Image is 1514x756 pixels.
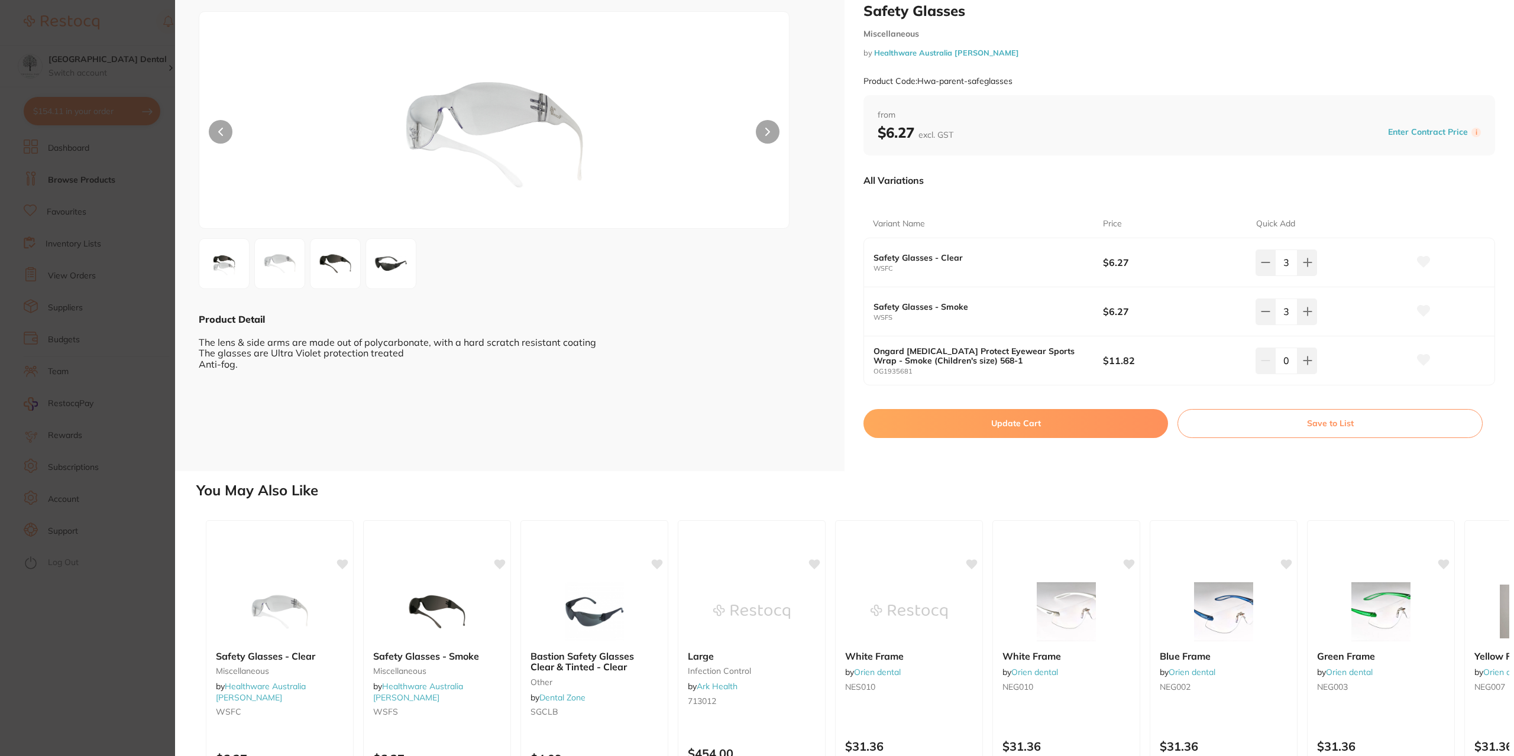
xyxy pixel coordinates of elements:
[1002,739,1130,753] p: $31.36
[530,692,585,703] span: by
[216,681,306,702] a: Healthware Australia [PERSON_NAME]
[854,667,901,677] a: Orien dental
[1002,651,1130,661] b: White Frame
[688,681,737,692] span: by
[373,651,501,661] b: Safety Glasses - Smoke
[874,302,1080,312] b: Safety Glasses - Smoke
[874,265,1103,272] small: WSFC
[216,651,344,661] b: Safety Glasses - Clear
[918,129,953,140] span: excl. GST
[556,582,633,641] img: Bastion Safety Glasses Clear & Tinted - Clear
[1160,739,1287,753] p: $31.36
[1103,305,1241,318] b: $6.27
[399,582,475,641] img: Safety Glasses - Smoke
[1317,651,1445,661] b: Green Frame
[216,707,344,716] small: WSFC
[216,681,306,702] span: by
[539,692,585,703] a: Dental Zone
[1011,667,1058,677] a: Orien dental
[697,681,737,692] a: Ark Health
[845,739,973,753] p: $31.36
[874,253,1080,262] b: Safety Glasses - Clear
[51,207,210,218] p: Message from Restocq, sent 2w ago
[51,25,210,303] div: Hi [PERSON_NAME], ​ Starting [DATE], we’re making some updates to our product offerings on the Re...
[688,651,816,661] b: Large
[373,666,501,676] small: Miscellaneous
[863,2,1495,20] h2: Safety Glasses
[373,707,501,716] small: WSFS
[370,242,412,285] img: ZzE5MzU2ODEuanBn
[688,696,816,706] small: 713012
[1326,667,1373,677] a: Orien dental
[873,218,925,230] p: Variant Name
[1471,128,1481,137] label: i
[1169,667,1215,677] a: Orien dental
[314,242,357,285] img: c2ZzLnBuZw
[203,242,245,285] img: bGFzc2VzLnBuZw
[874,314,1103,322] small: WSFS
[871,582,947,641] img: White Frame
[373,681,463,702] span: by
[1384,126,1471,138] button: Enter Contract Price
[1317,682,1445,692] small: NEG003
[530,707,658,716] small: SGCLB
[530,677,658,687] small: other
[1160,651,1287,661] b: Blue Frame
[863,174,924,186] p: All Variations
[216,666,344,676] small: Miscellaneous
[51,25,210,203] div: Message content
[863,48,1495,57] small: by
[530,651,658,673] b: Bastion Safety Glasses Clear & Tinted - Clear
[1256,218,1295,230] p: Quick Add
[1342,582,1419,641] img: Green Frame
[845,651,973,661] b: White Frame
[1160,682,1287,692] small: NEG002
[845,667,901,677] span: by
[199,313,265,325] b: Product Detail
[1002,682,1130,692] small: NEG010
[196,482,1509,499] h2: You May Also Like
[874,346,1080,365] b: Ongard [MEDICAL_DATA] Protect Eyewear Sports Wrap - Smoke (Children's size) 568-1
[874,368,1103,375] small: OG1935681
[241,582,318,641] img: Safety Glasses - Clear
[713,582,790,641] img: Large
[1185,582,1262,641] img: Blue Frame
[878,109,1481,121] span: from
[27,28,46,47] img: Profile image for Restocq
[1317,739,1445,753] p: $31.36
[1103,218,1122,230] p: Price
[1103,354,1241,367] b: $11.82
[863,29,1495,39] small: Miscellaneous
[1317,667,1373,677] span: by
[1028,582,1105,641] img: White Frame
[878,124,953,141] b: $6.27
[199,326,821,391] div: The lens & side arms are made out of polycarbonate, with a hard scratch resistant coating The gla...
[373,681,463,702] a: Healthware Australia [PERSON_NAME]
[258,242,301,285] img: c2ZjLnBuZw
[1002,667,1058,677] span: by
[1177,409,1483,437] button: Save to List
[845,682,973,692] small: NES010
[874,48,1019,57] a: Healthware Australia [PERSON_NAME]
[18,18,219,226] div: message notification from Restocq, 2w ago. Hi Nicole, ​ Starting 11 August, we’re making some upd...
[688,666,816,676] small: infection control
[1160,667,1215,677] span: by
[317,41,671,228] img: c2ZjLnBuZw
[863,76,1012,86] small: Product Code: Hwa-parent-safeglasses
[863,409,1168,437] button: Update Cart
[1103,256,1241,269] b: $6.27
